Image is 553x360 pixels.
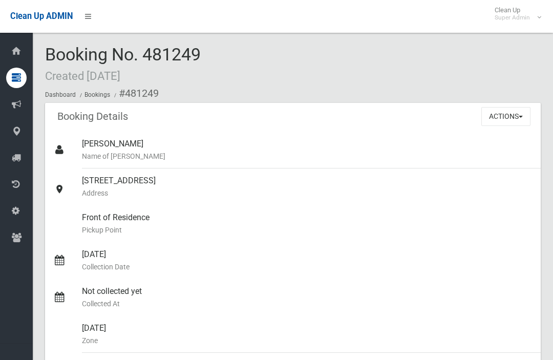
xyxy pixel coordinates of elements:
[82,298,533,310] small: Collected At
[84,91,110,98] a: Bookings
[82,279,533,316] div: Not collected yet
[82,261,533,273] small: Collection Date
[82,242,533,279] div: [DATE]
[82,205,533,242] div: Front of Residence
[82,132,533,168] div: [PERSON_NAME]
[490,6,540,22] span: Clean Up
[112,84,159,103] li: #481249
[82,168,533,205] div: [STREET_ADDRESS]
[45,69,120,82] small: Created [DATE]
[481,107,530,126] button: Actions
[82,334,533,347] small: Zone
[45,91,76,98] a: Dashboard
[495,14,530,22] small: Super Admin
[82,187,533,199] small: Address
[10,11,73,21] span: Clean Up ADMIN
[45,107,140,126] header: Booking Details
[82,316,533,353] div: [DATE]
[82,224,533,236] small: Pickup Point
[45,44,201,84] span: Booking No. 481249
[82,150,533,162] small: Name of [PERSON_NAME]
